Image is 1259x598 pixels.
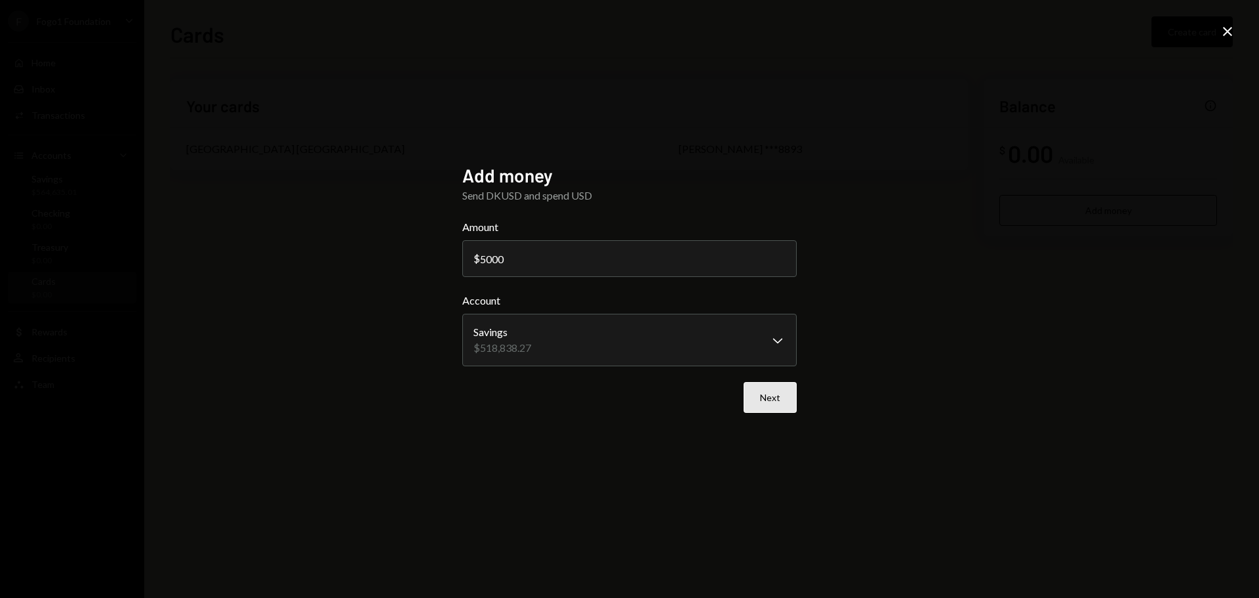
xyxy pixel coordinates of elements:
h2: Add money [462,163,797,188]
label: Account [462,293,797,309]
button: Next [744,382,797,413]
input: 0.00 [462,240,797,277]
button: Account [462,314,797,366]
div: $ [473,252,480,265]
div: Send DKUSD and spend USD [462,188,797,203]
label: Amount [462,219,797,235]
